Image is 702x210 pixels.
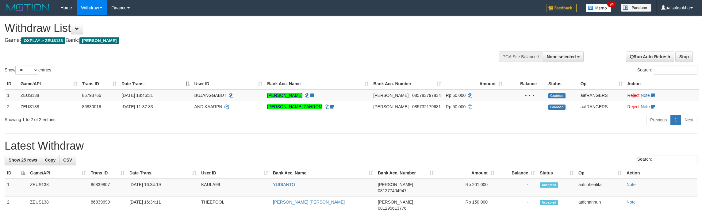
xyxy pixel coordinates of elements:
[624,167,697,179] th: Action
[436,167,497,179] th: Amount: activate to sort column ascending
[625,78,699,90] th: Action
[627,93,640,98] a: Reject
[199,179,270,197] td: KAULA99
[5,22,462,34] h1: Withdraw List
[267,93,302,98] a: [PERSON_NAME]
[578,101,625,112] td: aafRANGERS
[621,4,651,12] img: panduan.png
[654,66,697,75] input: Search:
[375,167,436,179] th: Bank Acc. Number: activate to sort column ascending
[670,115,681,125] a: 1
[540,200,558,205] span: Accepted
[5,66,51,75] label: Show entries
[540,182,558,188] span: Accepted
[626,52,674,62] a: Run Auto-Refresh
[273,200,345,204] a: [PERSON_NAME] [PERSON_NAME]
[625,90,699,101] td: ·
[637,155,697,164] label: Search:
[543,52,584,62] button: None selected
[5,90,18,101] td: 1
[267,104,322,109] a: [PERSON_NAME] ZAHROM
[45,158,56,162] span: Copy
[497,179,537,197] td: -
[28,167,88,179] th: Game/API: activate to sort column ascending
[194,93,227,98] span: BUJANGGABUT
[586,4,612,12] img: Button%20Memo.svg
[5,3,51,12] img: MOTION_logo.png
[436,179,497,197] td: Rp 201,000
[675,52,693,62] a: Stop
[507,92,543,98] div: - - -
[546,4,577,12] img: Feedback.jpg
[15,66,38,75] select: Showentries
[507,104,543,110] div: - - -
[497,167,537,179] th: Balance: activate to sort column ascending
[121,104,153,109] span: [DATE] 11:37:33
[378,200,413,204] span: [PERSON_NAME]
[127,179,199,197] td: [DATE] 16:34:19
[41,155,59,165] a: Copy
[18,78,80,90] th: Game/API: activate to sort column ascending
[199,167,270,179] th: User ID: activate to sort column ascending
[646,115,671,125] a: Previous
[79,37,119,44] span: [PERSON_NAME]
[63,158,72,162] span: CSV
[28,179,88,197] td: ZEUS138
[576,179,624,197] td: aafchhealita
[18,90,80,101] td: ZEUS138
[5,155,41,165] a: Show 25 rows
[499,52,543,62] div: PGA Site Balance /
[121,93,153,98] span: [DATE] 18:46:31
[373,93,409,98] span: [PERSON_NAME]
[5,101,18,112] td: 2
[59,155,76,165] a: CSV
[505,78,546,90] th: Balance
[412,104,441,109] span: Copy 085732179681 to clipboard
[446,104,466,109] span: Rp 50.000
[378,182,413,187] span: [PERSON_NAME]
[88,167,127,179] th: Trans ID: activate to sort column ascending
[270,167,375,179] th: Bank Acc. Name: activate to sort column ascending
[194,104,222,109] span: ANDIKAARPN
[627,182,636,187] a: Note
[548,105,566,110] span: Grabbed
[82,104,101,109] span: 86830016
[82,93,101,98] span: 86793766
[192,78,265,90] th: User ID: activate to sort column ascending
[443,78,505,90] th: Amount: activate to sort column ascending
[548,93,566,98] span: Grabbed
[378,188,406,193] span: Copy 081277404947 to clipboard
[9,158,37,162] span: Show 25 rows
[373,104,409,109] span: [PERSON_NAME]
[119,78,192,90] th: Date Trans.: activate to sort column descending
[5,140,697,152] h1: Latest Withdraw
[5,78,18,90] th: ID
[273,182,295,187] a: YUDIANTO
[80,78,119,90] th: Trans ID: activate to sort column ascending
[371,78,443,90] th: Bank Acc. Number: activate to sort column ascending
[625,101,699,112] td: ·
[265,78,371,90] th: Bank Acc. Name: activate to sort column ascending
[637,66,697,75] label: Search:
[127,167,199,179] th: Date Trans.: activate to sort column ascending
[446,93,466,98] span: Rp 50.000
[5,167,28,179] th: ID: activate to sort column descending
[5,114,288,123] div: Showing 1 to 2 of 2 entries
[627,200,636,204] a: Note
[576,167,624,179] th: Op: activate to sort column ascending
[681,115,697,125] a: Next
[547,54,576,59] span: None selected
[537,167,576,179] th: Status: activate to sort column ascending
[5,179,28,197] td: 1
[627,104,640,109] a: Reject
[578,78,625,90] th: Op: activate to sort column ascending
[88,179,127,197] td: 86839807
[18,101,80,112] td: ZEUS138
[412,93,441,98] span: Copy 085783797834 to clipboard
[546,78,578,90] th: Status
[641,93,650,98] a: Note
[654,155,697,164] input: Search:
[641,104,650,109] a: Note
[607,2,616,7] span: 34
[578,90,625,101] td: aafRANGERS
